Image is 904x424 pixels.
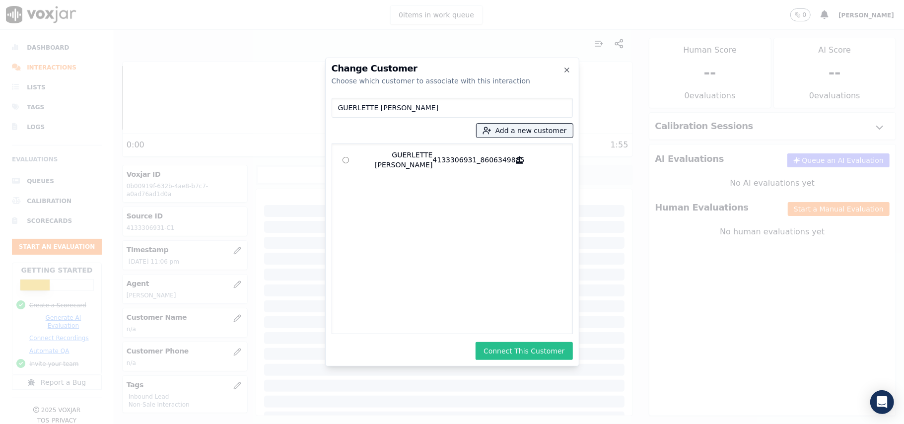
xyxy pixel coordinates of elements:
div: Choose which customer to associate with this interaction [332,76,573,86]
button: GUERLETTE [PERSON_NAME] 4133306931_8606349885 [510,150,530,170]
button: Connect This Customer [476,342,572,360]
div: Open Intercom Messenger [870,390,894,414]
h2: Change Customer [332,64,573,73]
input: Search Customers [332,98,573,118]
p: GUERLETTE [PERSON_NAME] [355,150,433,170]
input: GUERLETTE [PERSON_NAME] 4133306931_8606349885 [343,157,349,163]
p: 4133306931_8606349885 [433,150,510,170]
button: Add a new customer [477,124,573,138]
